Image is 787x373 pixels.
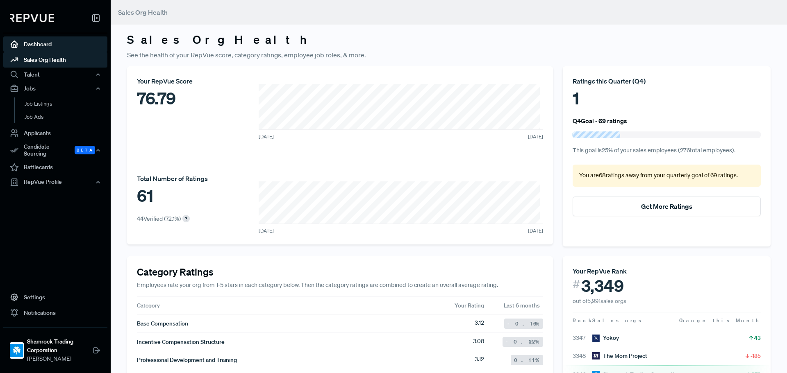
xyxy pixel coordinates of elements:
h3: Sales Org Health [127,33,771,47]
a: Job Ads [14,111,118,124]
p: Employees rate your org from 1-5 stars in each category below. Then the category ratings are comb... [137,281,543,290]
p: See the health of your RepVue score, category ratings, employee job roles, & more. [127,50,771,60]
span: 43 [754,334,761,342]
div: Your RepVue Score [137,76,216,86]
span: [PERSON_NAME] [27,355,93,363]
h4: Category Ratings [137,266,543,278]
img: Yokoy [592,335,600,342]
div: 61 [137,183,208,208]
span: 3.12 [475,319,484,328]
p: 44 Verified ( 72.1 %) [137,215,181,223]
span: [DATE] [528,133,543,140]
button: Talent [3,68,107,81]
button: Jobs [3,81,107,95]
div: Yokoy [592,334,619,342]
img: Shamrock Trading Corporation [10,344,23,357]
div: 76.79 [137,86,216,111]
span: Your Rating [455,302,484,309]
span: 3348 [573,352,592,360]
a: Job Listings [14,97,118,111]
a: Applicants [3,125,107,141]
span: 0.11 % [514,357,540,364]
span: -0.16 % [507,320,540,328]
span: Category [137,302,160,309]
div: Ratings this Quarter ( Q4 ) [573,76,761,86]
h6: Q4 Goal - 69 ratings [573,117,627,124]
p: You are 68 ratings away from your quarterly goal of 69 ratings . [579,171,754,180]
span: [DATE] [528,227,543,235]
div: Candidate Sourcing [3,141,107,160]
a: Shamrock Trading CorporationShamrock Trading Corporation[PERSON_NAME] [3,327,107,366]
button: Get More Ratings [573,197,761,216]
a: Sales Org Health [3,52,107,68]
span: [DATE] [259,133,274,140]
img: The Mom Project [592,352,600,359]
span: Sales orgs [592,317,643,324]
span: -185 [751,352,761,360]
a: Notifications [3,305,107,321]
p: This goal is 25 % of your sales employees ( 276 total employees). [573,146,761,155]
span: Last 6 months [504,301,543,310]
span: # [573,276,580,293]
span: Sales Org Health [118,8,168,16]
span: out of 5,991 sales orgs [573,297,626,305]
span: 3347 [573,334,592,342]
span: Incentive Compensation Structure [137,338,225,346]
button: Candidate Sourcing Beta [3,141,107,160]
div: 1 [573,86,761,111]
a: Battlecards [3,160,107,175]
a: Dashboard [3,36,107,52]
span: 3.08 [473,337,484,347]
div: Total Number of Ratings [137,174,208,183]
a: Settings [3,289,107,305]
img: RepVue [10,14,54,22]
span: Professional Development and Training [137,356,237,364]
strong: Shamrock Trading Corporation [27,337,93,355]
span: Your RepVue Rank [573,267,627,275]
span: Base Compensation [137,319,188,328]
div: The Mom Project [592,352,647,360]
span: Change this Month [679,317,761,324]
span: Rank [573,317,592,324]
span: -0.22 % [506,338,540,346]
span: 3,349 [581,276,624,296]
span: Beta [75,146,95,154]
span: 3.12 [475,355,484,365]
button: RepVue Profile [3,175,107,189]
span: [DATE] [259,227,274,235]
